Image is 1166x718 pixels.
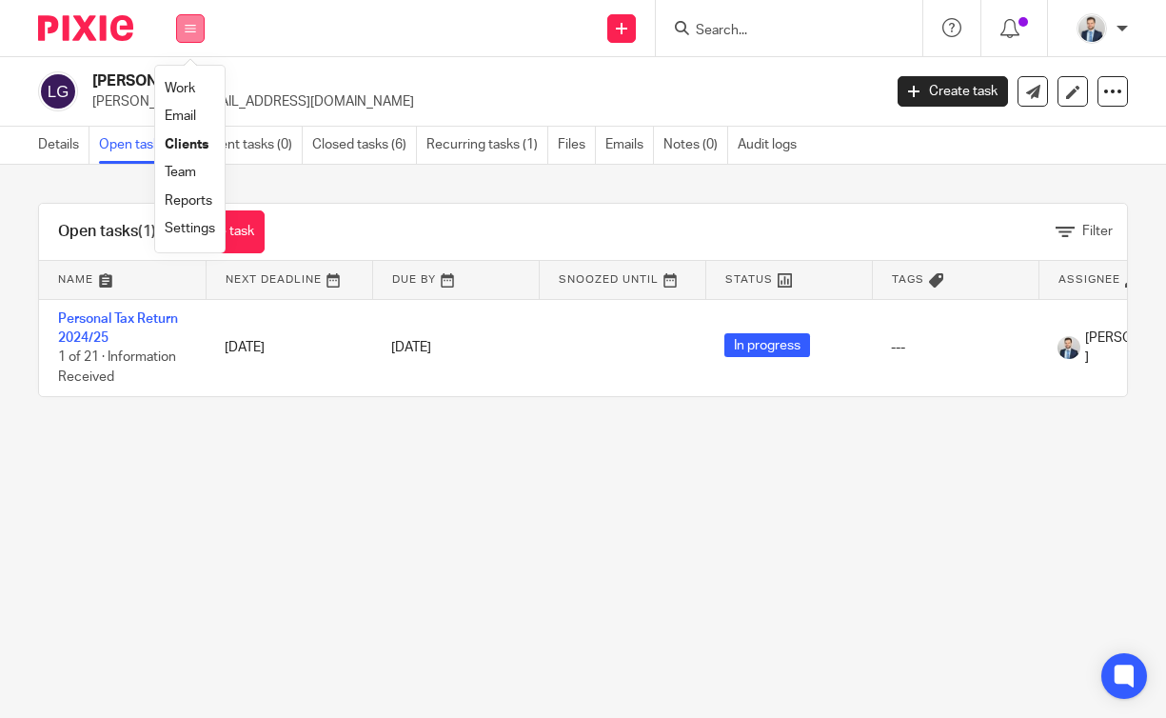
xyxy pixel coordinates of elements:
span: Filter [1082,225,1113,238]
a: Details [38,127,89,164]
a: Work [165,82,195,95]
h1: Open tasks [58,222,156,242]
a: Emails [605,127,654,164]
div: --- [891,338,1019,357]
a: Reports [165,194,212,208]
a: Personal Tax Return 2024/25 [58,312,178,345]
a: Clients [165,138,208,151]
img: Pixie [38,15,133,41]
a: Recurring tasks (1) [426,127,548,164]
p: [PERSON_NAME][EMAIL_ADDRESS][DOMAIN_NAME] [92,92,869,111]
h2: [PERSON_NAME] [92,71,714,91]
a: Notes (0) [663,127,728,164]
a: Audit logs [738,127,806,164]
a: Client tasks (0) [205,127,303,164]
span: 1 of 21 · Information Received [58,350,176,384]
span: Snoozed Until [559,274,659,285]
a: Open tasks (1) [99,127,195,164]
a: Closed tasks (6) [312,127,417,164]
span: (1) [138,224,156,239]
a: Team [165,166,196,179]
img: LinkedIn%20Profile.jpeg [1057,336,1080,359]
a: Email [165,110,196,123]
img: svg%3E [38,71,78,111]
input: Search [694,23,865,40]
a: Settings [165,222,215,235]
span: [DATE] [391,341,431,354]
td: [DATE] [206,299,372,396]
span: In progress [724,333,810,357]
a: Create task [898,76,1008,107]
span: Tags [892,274,924,285]
a: Files [558,127,596,164]
span: Status [725,274,773,285]
img: LinkedIn%20Profile.jpeg [1077,13,1107,44]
